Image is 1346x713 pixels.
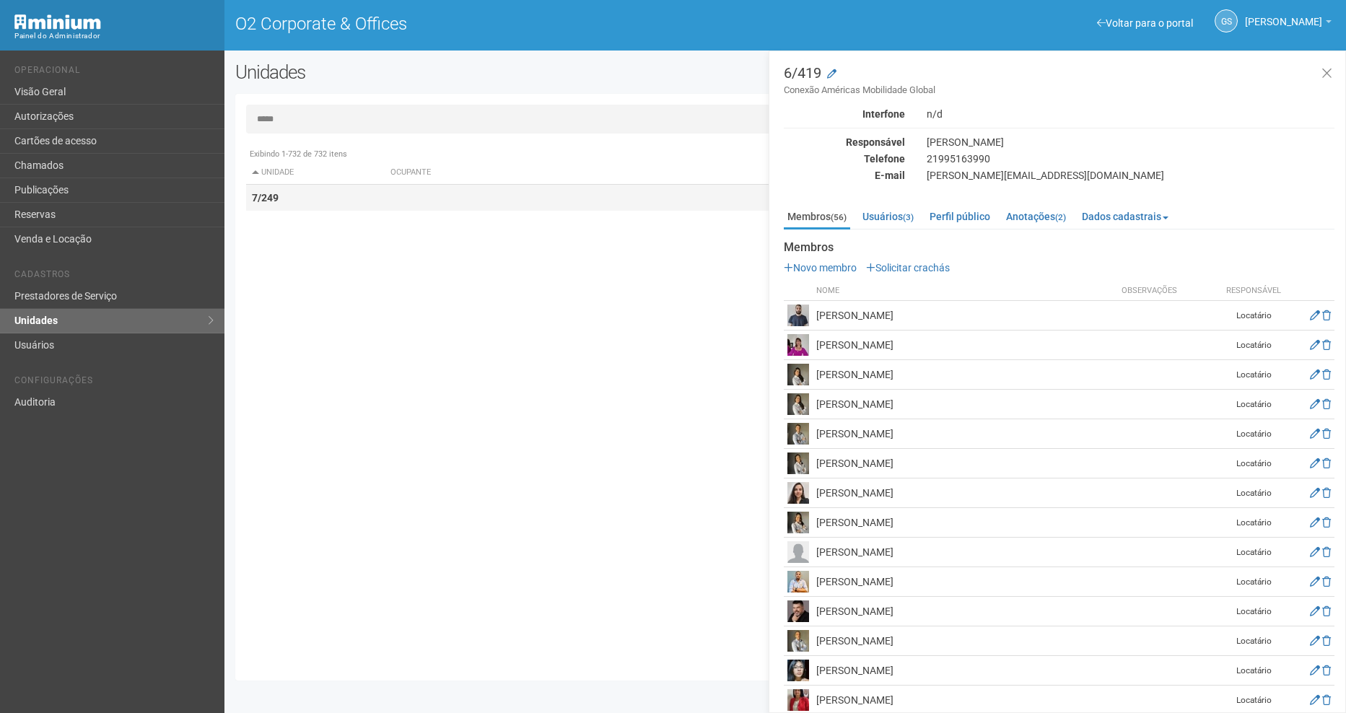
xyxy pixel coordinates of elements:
th: Unidade: activate to sort column descending [246,161,385,185]
img: Minium [14,14,101,30]
small: (2) [1055,212,1066,222]
a: Excluir membro [1322,398,1331,410]
img: user.png [787,364,809,385]
a: Editar membro [1310,546,1320,558]
img: user.png [787,630,809,652]
div: Exibindo 1-732 de 732 itens [246,148,1327,161]
th: Nome [813,281,1118,301]
td: Locatário [1218,597,1290,626]
div: Responsável [773,136,916,149]
a: Editar membro [1310,458,1320,469]
a: Editar membro [1310,487,1320,499]
a: Perfil público [926,206,994,227]
a: Excluir membro [1322,369,1331,380]
a: Membros(56) [784,206,850,229]
a: Editar membro [1310,694,1320,706]
a: Excluir membro [1322,339,1331,351]
img: user.png [787,571,809,592]
li: Configurações [14,375,214,390]
a: Excluir membro [1322,665,1331,676]
div: Interfone [773,108,916,121]
a: Voltar para o portal [1097,17,1193,29]
div: [PERSON_NAME] [916,136,1345,149]
a: Editar membro [1310,369,1320,380]
td: Locatário [1218,301,1290,331]
td: [PERSON_NAME] [813,301,1118,331]
a: Editar membro [1310,398,1320,410]
td: Locatário [1218,567,1290,597]
a: Excluir membro [1322,635,1331,647]
th: Responsável [1218,281,1290,301]
li: Cadastros [14,269,214,284]
td: Locatário [1218,626,1290,656]
td: Locatário [1218,419,1290,449]
a: Excluir membro [1322,458,1331,469]
td: Locatário [1218,478,1290,508]
td: [PERSON_NAME] [813,508,1118,538]
td: [PERSON_NAME] [813,597,1118,626]
div: Telefone [773,152,916,165]
small: (56) [831,212,847,222]
td: Locatário [1218,360,1290,390]
td: [PERSON_NAME] [813,478,1118,508]
div: Painel do Administrador [14,30,214,43]
td: [PERSON_NAME] [813,449,1118,478]
a: Novo membro [784,262,857,274]
td: Locatário [1218,331,1290,360]
td: [PERSON_NAME] [813,360,1118,390]
td: Locatário [1218,656,1290,686]
strong: 7/249 [252,192,279,204]
a: Excluir membro [1322,517,1331,528]
td: Locatário [1218,390,1290,419]
a: Editar membro [1310,428,1320,439]
td: [PERSON_NAME] [813,626,1118,656]
img: user.png [787,452,809,474]
td: [PERSON_NAME] [813,567,1118,597]
a: Editar membro [1310,605,1320,617]
a: [PERSON_NAME] [1245,18,1332,30]
td: Locatário [1218,538,1290,567]
td: Locatário [1218,508,1290,538]
h2: Unidades [235,61,681,83]
span: Gabriela Souza [1245,2,1322,27]
a: Usuários(3) [859,206,917,227]
td: [PERSON_NAME] [813,656,1118,686]
td: Locatário [1218,449,1290,478]
a: Dados cadastrais [1078,206,1172,227]
h1: O2 Corporate & Offices [235,14,774,33]
img: user.png [787,541,809,563]
div: [PERSON_NAME][EMAIL_ADDRESS][DOMAIN_NAME] [916,169,1345,182]
h3: 6/419 [784,66,1334,97]
small: (3) [903,212,914,222]
img: user.png [787,334,809,356]
td: [PERSON_NAME] [813,390,1118,419]
td: [PERSON_NAME] [813,331,1118,360]
a: Editar membro [1310,339,1320,351]
a: Excluir membro [1322,546,1331,558]
a: Editar membro [1310,310,1320,321]
a: Excluir membro [1322,310,1331,321]
a: Excluir membro [1322,694,1331,706]
strong: Membros [784,241,1334,254]
div: n/d [916,108,1345,121]
div: E-mail [773,169,916,182]
img: user.png [787,393,809,415]
th: Observações [1118,281,1218,301]
a: Solicitar crachás [866,262,950,274]
div: 21995163990 [916,152,1345,165]
a: Editar membro [1310,665,1320,676]
a: Modificar a unidade [827,67,836,82]
a: Editar membro [1310,635,1320,647]
img: user.png [787,305,809,326]
small: Conexão Américas Mobilidade Global [784,84,1334,97]
img: user.png [787,600,809,622]
a: GS [1215,9,1238,32]
a: Excluir membro [1322,576,1331,587]
a: Excluir membro [1322,605,1331,617]
img: user.png [787,512,809,533]
img: user.png [787,660,809,681]
img: user.png [787,423,809,445]
th: Ocupante: activate to sort column ascending [385,161,862,185]
a: Editar membro [1310,517,1320,528]
img: user.png [787,482,809,504]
